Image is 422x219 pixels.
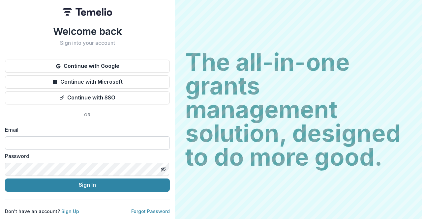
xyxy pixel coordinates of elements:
h1: Welcome back [5,25,170,37]
button: Continue with SSO [5,91,170,104]
a: Sign Up [61,208,79,214]
h2: Sign into your account [5,40,170,46]
button: Continue with Google [5,60,170,73]
button: Sign In [5,178,170,192]
p: Don't have an account? [5,208,79,215]
a: Forgot Password [131,208,170,214]
img: Temelio [63,8,112,16]
button: Toggle password visibility [158,164,168,175]
label: Email [5,126,166,134]
button: Continue with Microsoft [5,75,170,89]
label: Password [5,152,166,160]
